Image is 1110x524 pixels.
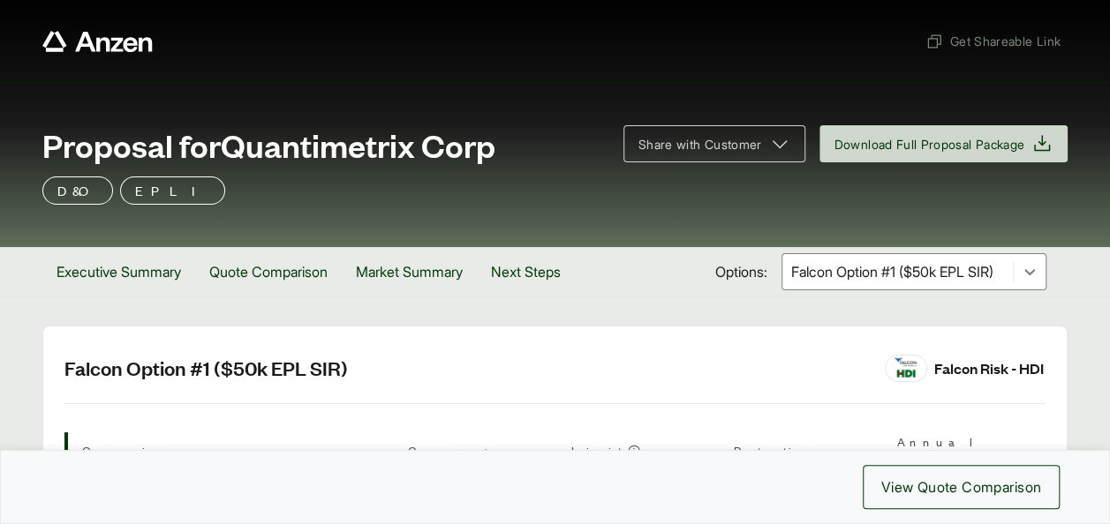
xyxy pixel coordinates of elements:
[64,355,864,381] h2: Falcon Option #1 ($50k EPL SIR)
[342,247,477,296] button: Market Summary
[623,125,805,162] button: Share with Customer
[57,180,98,201] p: D&O
[834,135,1025,153] span: Download Full Proposal Package
[886,356,926,381] img: Falcon Risk - HDI logo
[571,432,721,476] th: Limit
[734,432,883,476] th: Retention
[819,125,1068,162] button: Download Full Proposal Package
[135,180,210,201] p: EPLI
[925,32,1061,50] span: Get Shareable Link
[408,432,557,476] th: Coverage
[82,432,394,476] th: Carrier
[638,135,762,153] span: Share with Customer
[42,31,153,52] a: Anzen website
[863,465,1060,509] button: View Quote Comparison
[42,247,195,296] button: Executive Summary
[715,261,767,282] span: Options:
[918,25,1068,57] button: Get Shareable Link
[477,247,575,296] button: Next Steps
[42,127,495,162] span: Proposal for Quantimetrix Corp
[195,247,342,296] button: Quote Comparison
[881,476,1041,498] span: View Quote Comparison
[897,432,1046,476] th: Annual Premium
[934,356,1044,380] div: Falcon Risk - HDI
